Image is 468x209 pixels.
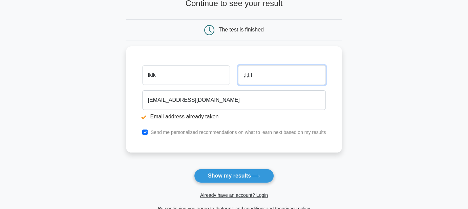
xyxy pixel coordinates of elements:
input: First name [142,65,230,85]
div: The test is finished [219,27,264,32]
input: Email [142,90,326,110]
button: Show my results [194,169,274,183]
li: Email address already taken [142,113,326,121]
label: Send me personalized recommendations on what to learn next based on my results [151,130,326,135]
a: Already have an account? Login [200,192,268,198]
input: Last name [238,65,326,85]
